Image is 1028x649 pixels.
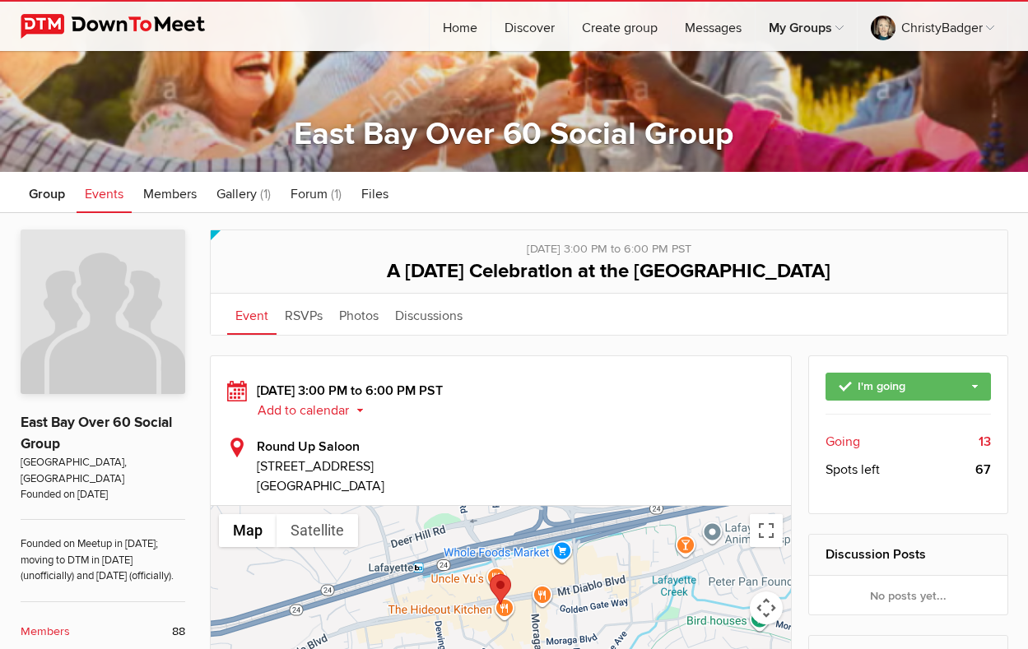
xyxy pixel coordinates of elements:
span: [GEOGRAPHIC_DATA] [257,478,384,494]
a: Members 88 [21,623,185,641]
a: Photos [331,294,387,335]
a: I'm going [826,373,991,401]
a: Forum (1) [282,172,350,213]
img: East Bay Over 60 Social Group [21,229,185,394]
a: Gallery (1) [208,172,279,213]
span: (1) [260,186,271,202]
span: (1) [331,186,342,202]
a: Members [135,172,205,213]
button: Show satellite imagery [277,514,358,547]
b: Round Up Saloon [257,438,360,455]
button: Map camera controls [750,591,783,624]
div: [DATE] 3:00 PM to 6:00 PM PST [227,230,991,258]
span: [STREET_ADDRESS] [257,457,775,476]
span: Forum [291,186,328,202]
span: Gallery [216,186,257,202]
button: Show street map [219,514,277,547]
span: Going [826,432,860,452]
a: My Groups [756,2,857,51]
a: Group [21,172,73,213]
a: Events [77,172,132,213]
a: Home [430,2,491,51]
img: DownToMeet [21,14,230,39]
span: Group [29,186,65,202]
span: Founded on Meetup in [DATE]; moving to DTM in [DATE] (unofficially) and [DATE] (officially). [21,519,185,584]
a: Event [227,294,277,335]
a: East Bay Over 60 Social Group [21,414,172,452]
a: RSVPs [277,294,331,335]
b: 13 [979,432,991,452]
a: Discussion Posts [826,546,926,563]
a: East Bay Over 60 Social Group [294,115,733,153]
div: No posts yet... [809,576,1007,615]
a: Discover [491,2,568,51]
span: Members [143,186,197,202]
a: Discussions [387,294,471,335]
span: A [DATE] Celebration at the [GEOGRAPHIC_DATA] [387,259,830,283]
a: Create group [569,2,671,51]
span: Files [361,186,388,202]
span: [GEOGRAPHIC_DATA], [GEOGRAPHIC_DATA] [21,455,185,487]
button: Add to calendar [257,403,376,418]
a: Files [353,172,397,213]
a: Messages [672,2,755,51]
a: ChristyBadger [858,2,1007,51]
b: Members [21,623,70,641]
b: 67 [975,460,991,480]
div: [DATE] 3:00 PM to 6:00 PM PST [227,381,775,420]
span: Founded on [DATE] [21,487,185,503]
span: Events [85,186,123,202]
button: Toggle fullscreen view [750,514,783,547]
span: Spots left [826,460,880,480]
span: 88 [172,623,185,641]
